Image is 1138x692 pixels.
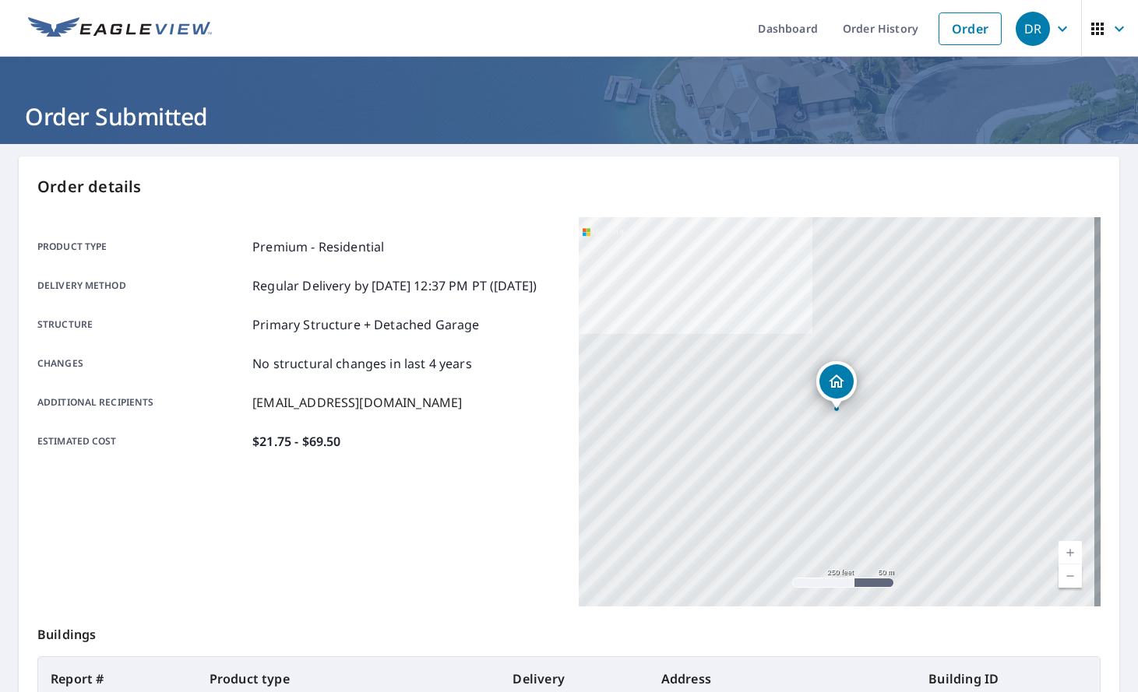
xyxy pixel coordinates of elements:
p: Changes [37,354,246,373]
h1: Order Submitted [19,100,1119,132]
div: DR [1016,12,1050,46]
a: Current Level 17, Zoom Out [1059,564,1082,588]
p: [EMAIL_ADDRESS][DOMAIN_NAME] [252,393,462,412]
p: Additional recipients [37,393,246,412]
p: No structural changes in last 4 years [252,354,472,373]
p: $21.75 - $69.50 [252,432,340,451]
a: Order [939,12,1002,45]
img: EV Logo [28,17,212,40]
p: Buildings [37,606,1101,656]
p: Delivery method [37,276,246,295]
p: Estimated cost [37,432,246,451]
p: Primary Structure + Detached Garage [252,315,479,334]
p: Product type [37,237,246,256]
p: Premium - Residential [252,237,384,256]
p: Order details [37,175,1101,198]
a: Current Level 17, Zoom In [1059,541,1082,564]
p: Regular Delivery by [DATE] 12:37 PM PT ([DATE]) [252,276,537,295]
div: Dropped pin, building 1, Residential property, 203 N 11th St Wilmington, NC 28401 [816,361,857,409]
p: Structure [37,315,246,334]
